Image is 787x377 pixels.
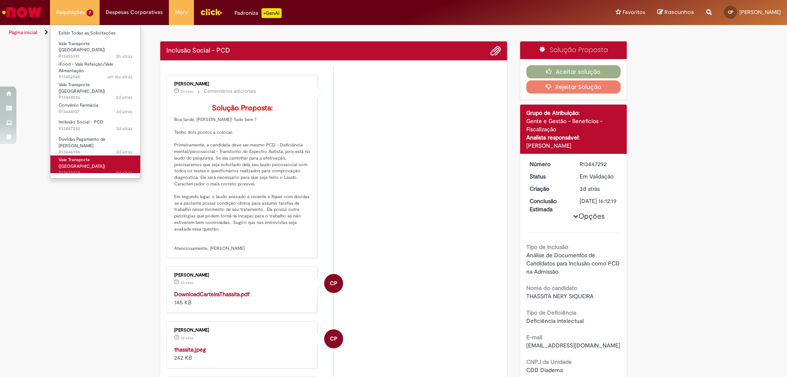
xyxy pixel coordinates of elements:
[180,336,193,340] span: 3d atrás
[526,65,621,78] button: Aceitar solução
[526,251,621,275] span: Análise de Documentos de Candidatos para Inclusão como PCD na Admissão
[50,39,141,57] a: Aberto R13455991 : Vale Transporte (VT)
[9,29,37,36] a: Página inicial
[623,8,645,16] span: Favoritos
[526,317,584,324] span: Deficiência intelectual
[174,104,311,252] p: Boa tarde, [PERSON_NAME]! Tudo bem ? Tenho dois pontos a colocar. Primeiramente, a candidata deve...
[580,185,600,192] span: 3d atrás
[526,366,563,374] span: CDD Diadema
[580,185,600,192] time: 26/08/2025 10:12:15
[50,118,141,133] a: Aberto R13447292 : Inclusão Social - PCD
[59,126,132,132] span: R13447292
[739,9,781,16] span: [PERSON_NAME]
[116,149,132,155] time: 26/08/2025 09:28:08
[180,280,193,285] time: 26/08/2025 10:12:00
[59,74,132,80] span: R13452545
[180,89,193,94] span: 2d atrás
[526,358,572,366] b: CNPJ da Unidade
[664,8,694,16] span: Rascunhos
[59,136,105,149] span: Dúvidas Pagamento de [PERSON_NAME]
[526,284,577,292] b: Nome do candidato
[234,8,282,18] div: Padroniza
[59,169,132,176] span: R13435428
[174,290,311,306] div: 145 KB
[526,117,621,133] div: Gente e Gestão - Benefícios - Fiscalização
[523,172,574,181] dt: Status
[180,89,193,94] time: 26/08/2025 16:44:58
[56,8,85,16] span: Requisições
[526,142,621,150] div: [PERSON_NAME]
[212,103,273,113] b: Solução Proposta:
[59,82,105,94] span: Vale Transporte ([GEOGRAPHIC_DATA])
[59,61,113,74] span: iFood - Vale Refeição/Vale Alimentação
[116,169,132,176] span: 8d atrás
[116,169,132,176] time: 21/08/2025 10:42:42
[262,8,282,18] p: +GenAi
[116,126,132,132] time: 26/08/2025 10:12:16
[523,197,574,213] dt: Conclusão Estimada
[59,41,105,53] span: Vale Transporte ([GEOGRAPHIC_DATA])
[50,29,141,38] a: Exibir Todas as Solicitações
[526,243,568,251] b: Tipo de Inclusão
[174,273,311,278] div: [PERSON_NAME]
[106,8,163,16] span: Despesas Corporativas
[526,109,621,117] div: Grupo de Atribuição:
[523,185,574,193] dt: Criação
[580,172,618,181] div: Em Validação
[580,197,618,205] div: [DATE] 16:12:19
[59,53,132,60] span: R13455991
[50,80,141,98] a: Aberto R13448556 : Vale Transporte (VT)
[180,280,193,285] span: 3d atrás
[116,149,132,155] span: 3d atrás
[6,25,519,40] ul: Trilhas de página
[86,9,93,16] span: 7
[180,336,193,340] time: 26/08/2025 10:11:55
[50,25,141,178] ul: Requisições
[330,274,337,293] span: CP
[523,160,574,168] dt: Número
[526,80,621,94] button: Rejeitar Solução
[116,126,132,132] span: 3d atrás
[520,41,627,59] div: Solução Proposta
[50,101,141,116] a: Aberto R13448107 : Convênio Farmácia
[116,53,132,59] span: 5h atrás
[580,185,618,193] div: 26/08/2025 10:12:15
[59,102,98,108] span: Convênio Farmácia
[580,160,618,168] div: R13447292
[116,94,132,101] time: 26/08/2025 14:13:17
[50,60,141,78] a: Aberto R13452545 : iFood - Vale Refeição/Vale Alimentação
[324,274,343,293] div: Camila Domingues Dos Santos Pereira
[59,157,105,169] span: Vale Transporte ([GEOGRAPHIC_DATA])
[107,74,132,80] span: um dia atrás
[200,6,222,18] img: click_logo_yellow_360x200.png
[728,9,733,15] span: CP
[174,346,206,353] a: thassita.jpeg
[657,9,694,16] a: Rascunhos
[174,345,311,362] div: 242 KB
[1,4,43,21] img: ServiceNow
[490,46,501,56] button: Adicionar anexos
[526,133,621,142] div: Analista responsável:
[526,334,542,341] b: E-mail
[59,94,132,101] span: R13448556
[526,309,576,316] b: Tipo de Deficiência
[174,328,311,333] div: [PERSON_NAME]
[174,290,250,298] a: DownloadCarteiraThassita.pdf
[116,94,132,101] span: 2d atrás
[50,155,141,173] a: Aberto R13435428 : Vale Transporte (VT)
[50,135,141,153] a: Aberto R13446986 : Dúvidas Pagamento de Salário
[175,8,188,16] span: More
[59,149,132,155] span: R13446986
[330,329,337,349] span: CP
[59,109,132,115] span: R13448107
[526,342,620,349] span: [EMAIL_ADDRESS][DOMAIN_NAME]
[116,109,132,115] time: 26/08/2025 12:16:29
[324,329,343,348] div: Camila Domingues Dos Santos Pereira
[526,292,594,300] span: THASSITA NERY SIQUEIRA
[59,119,103,125] span: Inclusão Social - PCD
[116,109,132,115] span: 3d atrás
[166,47,230,55] h2: Inclusão Social - PCD Histórico de tíquete
[204,88,256,95] small: Comentários adicionais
